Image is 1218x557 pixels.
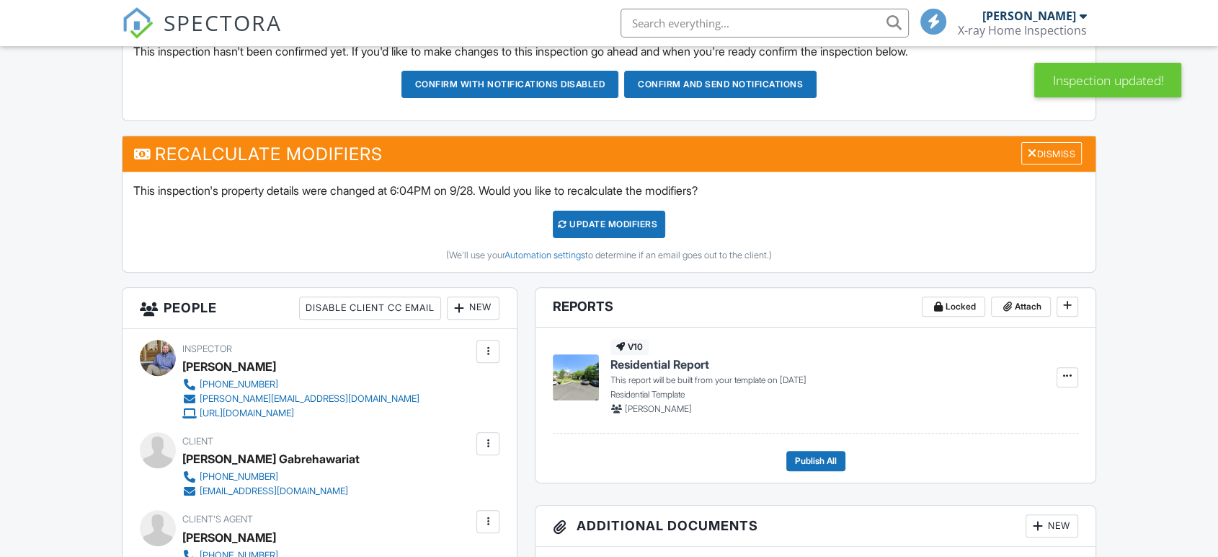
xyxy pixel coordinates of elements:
div: [PERSON_NAME] [182,356,276,377]
div: [PHONE_NUMBER] [200,379,278,390]
div: [URL][DOMAIN_NAME] [200,408,294,419]
h3: Additional Documents [535,506,1095,547]
span: Client's Agent [182,514,253,525]
div: [EMAIL_ADDRESS][DOMAIN_NAME] [200,486,348,497]
a: SPECTORA [122,19,282,50]
div: [PHONE_NUMBER] [200,471,278,483]
div: Inspection updated! [1034,63,1181,97]
div: [PERSON_NAME] Gabrehawariat [182,448,360,470]
a: [PHONE_NUMBER] [182,470,348,484]
a: Automation settings [504,250,585,260]
div: [PERSON_NAME][EMAIL_ADDRESS][DOMAIN_NAME] [200,393,419,405]
span: SPECTORA [164,7,282,38]
a: [EMAIL_ADDRESS][DOMAIN_NAME] [182,484,348,499]
span: Client [182,436,213,447]
div: This inspection's property details were changed at 6:04PM on 9/28. Would you like to recalculate ... [123,172,1095,271]
div: UPDATE Modifiers [553,211,666,238]
div: (We'll use your to determine if an email goes out to the client.) [133,250,1085,261]
div: Dismiss [1021,142,1082,165]
a: [PERSON_NAME] [182,527,276,548]
input: Search everything... [621,9,909,38]
h3: People [123,288,517,329]
button: Confirm and send notifications [624,71,817,98]
a: [PERSON_NAME][EMAIL_ADDRESS][DOMAIN_NAME] [182,392,419,406]
span: Inspector [182,343,232,354]
a: [PHONE_NUMBER] [182,377,419,392]
div: Disable Client CC Email [299,297,441,320]
div: X-ray Home Inspections [958,23,1087,38]
p: This inspection hasn't been confirmed yet. If you'd like to make changes to this inspection go ah... [133,43,1085,59]
a: [URL][DOMAIN_NAME] [182,406,419,421]
div: New [1026,514,1078,538]
div: [PERSON_NAME] [982,9,1076,23]
img: The Best Home Inspection Software - Spectora [122,7,154,39]
div: New [447,297,499,320]
button: Confirm with notifications disabled [401,71,619,98]
h3: Recalculate Modifiers [123,136,1095,172]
